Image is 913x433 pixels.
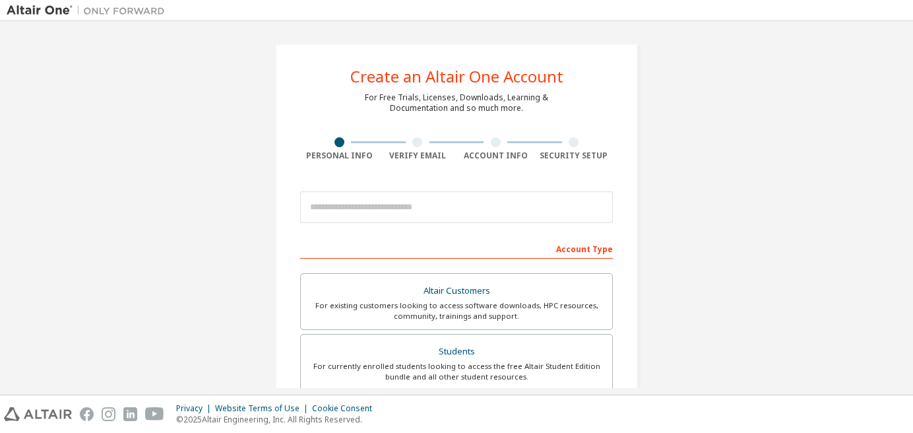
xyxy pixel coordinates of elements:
[309,343,604,361] div: Students
[145,407,164,421] img: youtube.svg
[350,69,563,84] div: Create an Altair One Account
[312,403,380,414] div: Cookie Consent
[123,407,137,421] img: linkedin.svg
[535,150,614,161] div: Security Setup
[4,407,72,421] img: altair_logo.svg
[102,407,115,421] img: instagram.svg
[176,403,215,414] div: Privacy
[300,150,379,161] div: Personal Info
[176,414,380,425] p: © 2025 Altair Engineering, Inc. All Rights Reserved.
[7,4,172,17] img: Altair One
[309,282,604,300] div: Altair Customers
[456,150,535,161] div: Account Info
[309,361,604,382] div: For currently enrolled students looking to access the free Altair Student Edition bundle and all ...
[80,407,94,421] img: facebook.svg
[300,238,613,259] div: Account Type
[215,403,312,414] div: Website Terms of Use
[365,92,548,114] div: For Free Trials, Licenses, Downloads, Learning & Documentation and so much more.
[309,300,604,321] div: For existing customers looking to access software downloads, HPC resources, community, trainings ...
[379,150,457,161] div: Verify Email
